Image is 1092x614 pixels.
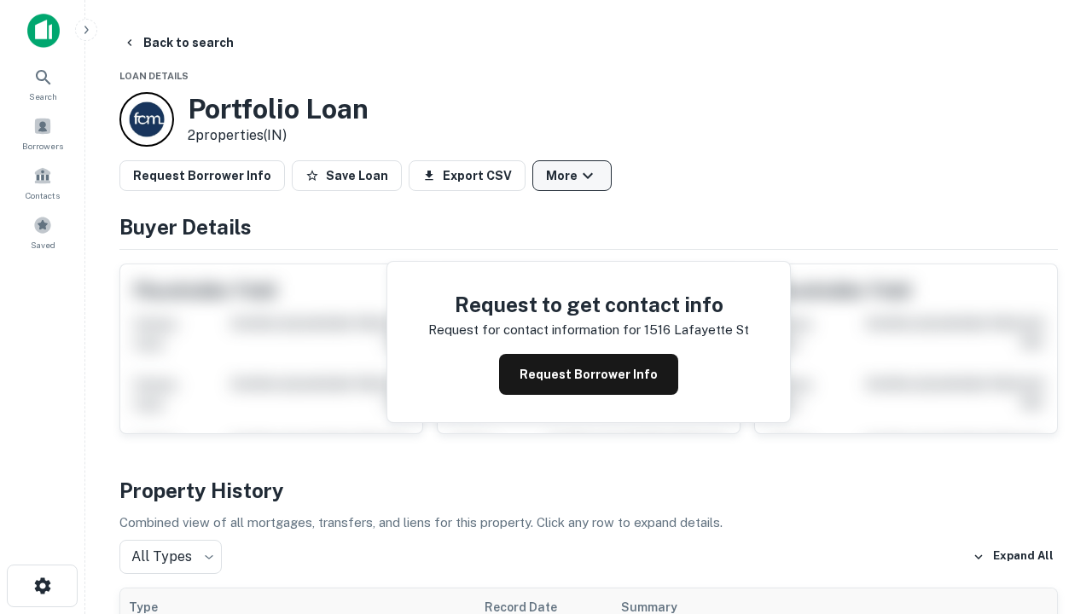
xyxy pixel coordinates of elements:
button: Expand All [968,544,1058,570]
span: Contacts [26,188,60,202]
a: Borrowers [5,110,80,156]
p: Combined view of all mortgages, transfers, and liens for this property. Click any row to expand d... [119,513,1058,533]
a: Saved [5,209,80,255]
h4: Request to get contact info [428,289,749,320]
iframe: Chat Widget [1007,423,1092,505]
button: Back to search [116,27,241,58]
img: capitalize-icon.png [27,14,60,48]
div: All Types [119,540,222,574]
button: More [532,160,612,191]
button: Request Borrower Info [499,354,678,395]
button: Save Loan [292,160,402,191]
p: 2 properties (IN) [188,125,369,146]
span: Search [29,90,57,103]
h4: Buyer Details [119,211,1058,242]
span: Borrowers [22,139,63,153]
a: Search [5,61,80,107]
span: Saved [31,238,55,252]
button: Export CSV [409,160,526,191]
p: 1516 lafayette st [644,320,749,340]
h3: Portfolio Loan [188,93,369,125]
h4: Property History [119,475,1058,506]
span: Loan Details [119,71,189,81]
a: Contacts [5,159,80,206]
button: Request Borrower Info [119,160,285,191]
p: Request for contact information for [428,320,641,340]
